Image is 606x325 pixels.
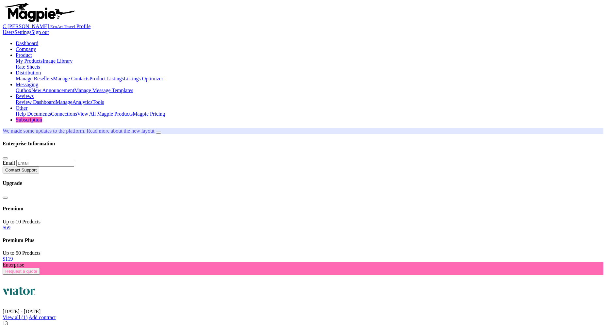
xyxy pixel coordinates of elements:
[16,76,53,81] a: Manage Resellers
[16,88,31,93] a: Outbox
[3,275,35,307] img: vbqrramwp3xkpi4ekcjz.svg
[74,88,133,93] a: Manage Message Templates
[16,111,51,117] a: Help Documents
[16,117,42,122] a: Subscription
[3,268,40,275] button: Request a quote
[16,93,34,99] a: Reviews
[3,24,6,29] span: C
[31,88,74,93] a: New Announcement
[3,180,603,186] h4: Upgrade
[14,29,31,35] a: Settings
[16,82,38,87] a: Messaging
[3,237,603,243] h4: Premium Plus
[3,309,41,314] span: [DATE] - [DATE]
[77,111,133,117] a: View All Magpie Products
[156,132,161,134] button: Close announcement
[3,3,76,22] img: logo-ab69f6fb50320c5b225c76a69d11143b.png
[42,58,73,64] a: Image Library
[90,76,124,81] a: Product Listings
[16,52,32,58] a: Product
[16,105,27,111] a: Other
[28,315,56,320] a: Add contract
[16,99,56,105] a: Review Dashboard
[56,99,73,105] a: Manage
[3,250,603,256] div: Up to 50 Products
[3,157,8,159] button: Close
[76,24,91,29] a: Profile
[16,41,38,46] a: Dashboard
[50,24,75,29] small: EcoArt Travel
[3,24,76,29] a: C [PERSON_NAME] EcoArt Travel
[92,99,104,105] a: Tools
[31,29,49,35] a: Sign out
[73,99,92,105] a: Analytics
[3,141,603,147] h4: Enterprise Information
[124,76,163,81] a: Listings Optimizer
[53,76,90,81] a: Manage Contacts
[5,269,37,274] span: Request a quote
[51,111,77,117] a: Connections
[16,70,41,75] a: Distribution
[3,315,27,320] a: View all (1)
[3,262,603,268] div: Enterprise
[16,58,42,64] a: My Products
[3,128,155,134] a: We made some updates to the platform. Read more about the new layout
[3,256,13,262] a: $119
[3,160,15,166] label: Email
[8,24,49,29] span: [PERSON_NAME]
[16,46,36,52] a: Company
[16,64,40,70] a: Rate Sheets
[3,29,14,35] a: Users
[3,206,603,212] h4: Premium
[3,167,39,173] button: Contact Support
[133,111,165,117] a: Magpie Pricing
[3,225,10,230] a: $69
[3,219,603,225] div: Up to 10 Products
[16,160,74,167] input: Email
[3,197,8,199] button: Close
